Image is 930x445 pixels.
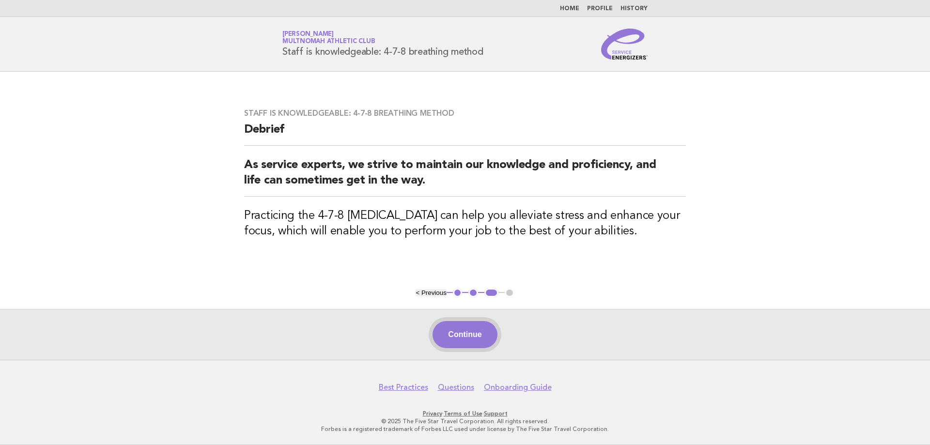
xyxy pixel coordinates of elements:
button: < Previous [416,289,446,296]
a: History [620,6,648,12]
button: 2 [468,288,478,298]
a: Home [560,6,579,12]
h3: Staff is knowledgeable: 4-7-8 breathing method [244,108,686,118]
img: Service Energizers [601,29,648,60]
h1: Staff is knowledgeable: 4-7-8 breathing method [282,31,483,57]
p: © 2025 The Five Star Travel Corporation. All rights reserved. [169,417,761,425]
p: Forbes is a registered trademark of Forbes LLC used under license by The Five Star Travel Corpora... [169,425,761,433]
h2: As service experts, we strive to maintain our knowledge and proficiency, and life can sometimes g... [244,157,686,197]
a: Support [484,410,508,417]
h2: Debrief [244,122,686,146]
button: 3 [484,288,498,298]
button: Continue [433,321,497,348]
span: Multnomah Athletic Club [282,39,375,45]
a: Terms of Use [444,410,482,417]
h3: Practicing the 4-7-8 [MEDICAL_DATA] can help you alleviate stress and enhance your focus, which w... [244,208,686,239]
button: 1 [453,288,463,298]
a: Privacy [423,410,442,417]
a: [PERSON_NAME]Multnomah Athletic Club [282,31,375,45]
a: Questions [438,383,474,392]
a: Profile [587,6,613,12]
a: Best Practices [379,383,428,392]
a: Onboarding Guide [484,383,552,392]
p: · · [169,410,761,417]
